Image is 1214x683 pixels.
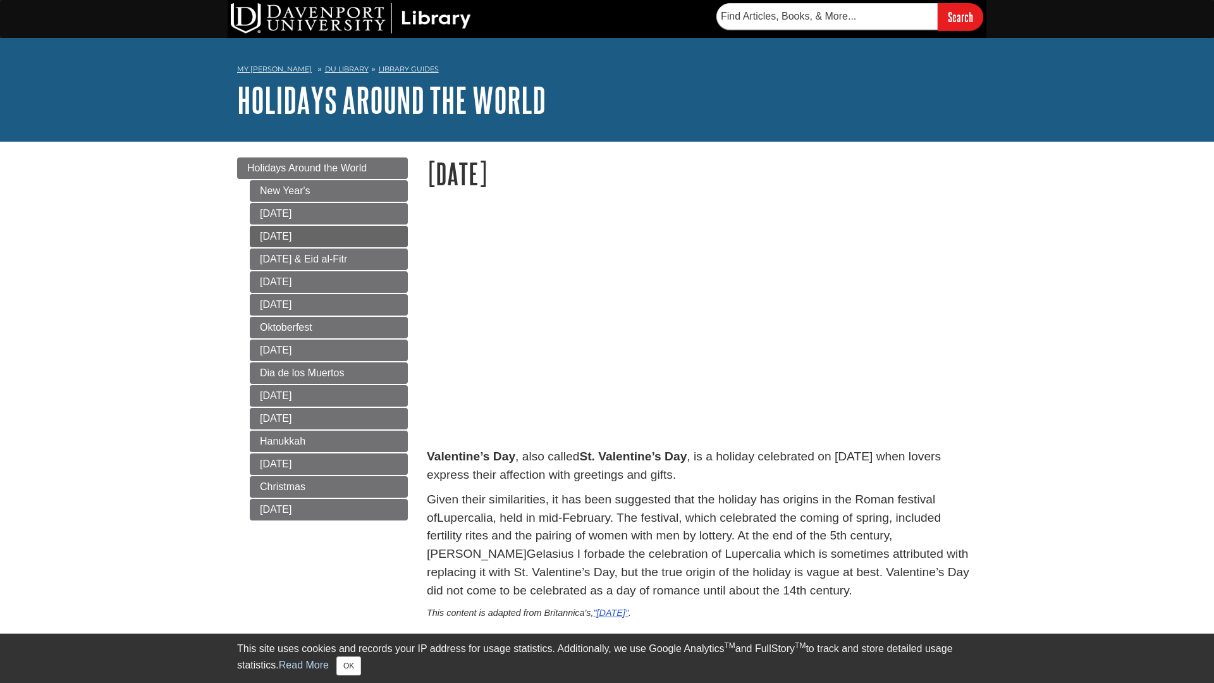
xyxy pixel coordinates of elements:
[427,450,515,463] strong: Valentine’s Day
[250,271,408,293] a: [DATE]
[250,431,408,452] a: Hanukkah
[250,476,408,498] a: Christmas
[237,64,312,75] a: My [PERSON_NAME]
[250,180,408,202] a: New Year's
[250,203,408,225] a: [DATE]
[579,450,687,463] strong: St. Valentine’s Day
[231,3,471,34] img: DU Library
[250,453,408,475] a: [DATE]
[237,80,546,120] a: Holidays Around the World
[325,65,369,73] a: DU Library
[250,499,408,520] a: [DATE]
[250,362,408,384] a: Dia de los Muertos
[427,448,977,484] p: , also called , is a holiday celebrated on [DATE] when lovers express their affection with greeti...
[795,641,806,650] sup: TM
[237,157,408,520] div: Guide Page Menu
[427,491,977,600] p: Given their similarities, it has been suggested that the holiday has origins in the Roman festiva...
[250,317,408,338] a: Oktoberfest
[250,340,408,361] a: [DATE]
[594,608,629,618] a: "[DATE]"
[716,3,983,30] form: Searches DU Library's articles, books, and more
[427,157,977,190] h1: [DATE]
[336,656,361,675] button: Close
[237,641,977,675] div: This site uses cookies and records your IP address for usage statistics. Additionally, we use Goo...
[250,408,408,429] a: [DATE]
[427,218,781,417] iframe: YouTube video player
[250,249,408,270] a: [DATE] & Eid al-Fitr
[716,3,938,30] input: Find Articles, Books, & More...
[724,641,735,650] sup: TM
[938,3,983,30] input: Search
[279,660,329,670] a: Read More
[379,65,439,73] a: Library Guides
[250,294,408,316] a: [DATE]
[237,157,408,179] a: Holidays Around the World
[250,385,408,407] a: [DATE]
[237,61,977,81] nav: breadcrumb
[250,226,408,247] a: [DATE]
[247,163,367,173] span: Holidays Around the World
[427,606,977,620] p: This content is adapted from Britannica's, .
